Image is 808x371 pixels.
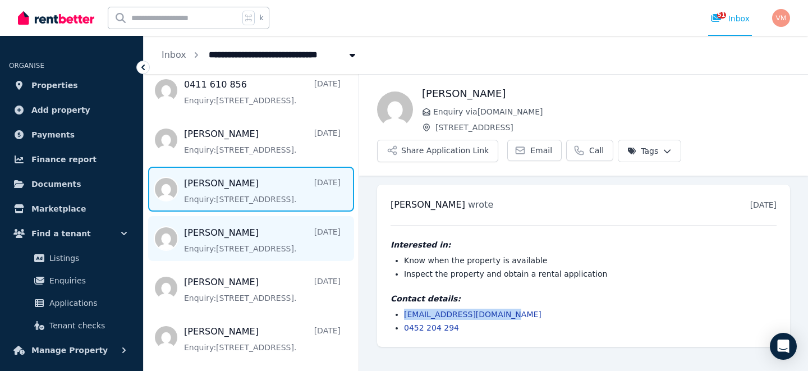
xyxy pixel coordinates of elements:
[31,103,90,117] span: Add property
[31,153,97,166] span: Finance report
[49,274,125,287] span: Enquiries
[717,12,726,19] span: 51
[184,78,341,106] a: 0411 610 856[DATE]Enquiry:[STREET_ADDRESS].
[9,99,134,121] a: Add property
[404,310,541,319] a: [EMAIL_ADDRESS][DOMAIN_NAME]
[530,145,552,156] span: Email
[770,333,797,360] div: Open Intercom Messenger
[422,86,790,102] h1: [PERSON_NAME]
[9,123,134,146] a: Payments
[184,127,341,155] a: [PERSON_NAME][DATE]Enquiry:[STREET_ADDRESS].
[391,239,777,250] h4: Interested in:
[9,222,134,245] button: Find a tenant
[162,49,186,60] a: Inbox
[184,226,341,254] a: [PERSON_NAME][DATE]Enquiry:[STREET_ADDRESS].
[772,9,790,27] img: Vanessa Marks
[618,140,681,162] button: Tags
[404,268,777,280] li: Inspect the property and obtain a rental application
[468,199,493,210] span: wrote
[9,173,134,195] a: Documents
[31,227,91,240] span: Find a tenant
[31,177,81,191] span: Documents
[9,62,44,70] span: ORGANISE
[710,13,750,24] div: Inbox
[404,255,777,266] li: Know when the property is available
[566,140,613,161] a: Call
[259,13,263,22] span: k
[31,343,108,357] span: Manage Property
[391,293,777,304] h4: Contact details:
[404,323,459,332] a: 0452 204 294
[377,91,413,127] img: Fiona Keating
[13,269,130,292] a: Enquiries
[13,247,130,269] a: Listings
[184,325,341,353] a: [PERSON_NAME][DATE]Enquiry:[STREET_ADDRESS].
[49,251,125,265] span: Listings
[391,199,465,210] span: [PERSON_NAME]
[9,198,134,220] a: Marketplace
[184,177,341,205] a: [PERSON_NAME][DATE]Enquiry:[STREET_ADDRESS].
[9,148,134,171] a: Finance report
[433,106,790,117] span: Enquiry via [DOMAIN_NAME]
[18,10,94,26] img: RentBetter
[31,202,86,216] span: Marketplace
[31,128,75,141] span: Payments
[13,292,130,314] a: Applications
[31,79,78,92] span: Properties
[49,296,125,310] span: Applications
[377,140,498,162] button: Share Application Link
[750,200,777,209] time: [DATE]
[9,339,134,361] button: Manage Property
[627,145,658,157] span: Tags
[9,74,134,97] a: Properties
[435,122,790,133] span: [STREET_ADDRESS]
[184,276,341,304] a: [PERSON_NAME][DATE]Enquiry:[STREET_ADDRESS].
[144,36,376,74] nav: Breadcrumb
[49,319,125,332] span: Tenant checks
[589,145,604,156] span: Call
[507,140,562,161] a: Email
[13,314,130,337] a: Tenant checks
